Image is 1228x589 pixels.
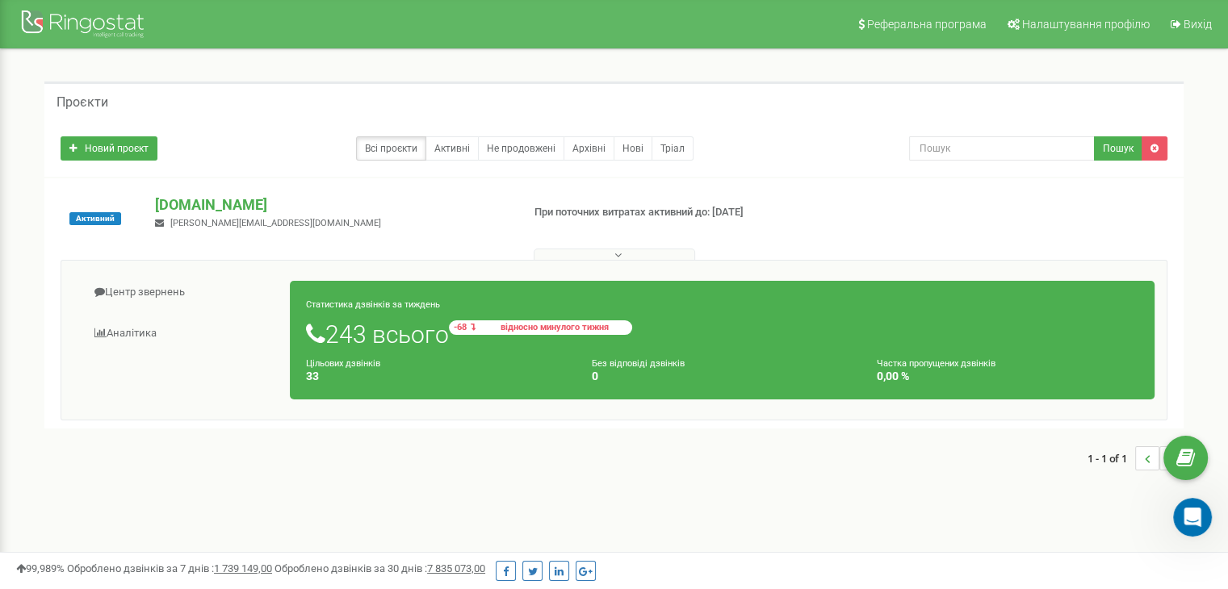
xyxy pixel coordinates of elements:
[1173,498,1212,537] iframe: Intercom live chat
[306,370,568,382] h4: 33
[877,370,1138,382] h4: 0,00 %
[306,320,1138,348] h1: 243 всього
[306,358,380,369] small: Цільових дзвінків
[73,314,291,353] a: Аналiтика
[1184,18,1212,31] span: Вихід
[61,136,157,161] a: Новий проєкт
[155,194,508,215] p: [DOMAIN_NAME]
[69,212,121,225] span: Активний
[592,358,685,369] small: Без відповіді дзвінків
[482,323,627,332] span: відносно минулого тижня
[1088,446,1135,470] span: 1 - 1 of 1
[449,320,632,335] small: -68
[170,218,381,228] span: [PERSON_NAME][EMAIL_ADDRESS][DOMAIN_NAME]
[652,136,694,161] a: Тріал
[73,273,291,312] a: Центр звернень
[425,136,479,161] a: Активні
[1022,18,1150,31] span: Налаштування профілю
[1088,430,1184,487] nav: ...
[356,136,426,161] a: Всі проєкти
[909,136,1095,161] input: Пошук
[306,299,440,310] small: Статистика дзвінків за тиждень
[67,562,272,574] span: Оброблено дзвінків за 7 днів :
[534,205,793,220] p: При поточних витратах активний до: [DATE]
[592,370,853,382] h4: 0
[614,136,652,161] a: Нові
[1094,136,1142,161] button: Пошук
[867,18,987,31] span: Реферальна програма
[478,136,564,161] a: Не продовжені
[214,562,272,574] u: 1 739 149,00
[564,136,614,161] a: Архівні
[16,562,65,574] span: 99,989%
[877,358,995,369] small: Частка пропущених дзвінків
[275,562,485,574] span: Оброблено дзвінків за 30 днів :
[57,95,108,110] h5: Проєкти
[427,562,485,574] u: 7 835 073,00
